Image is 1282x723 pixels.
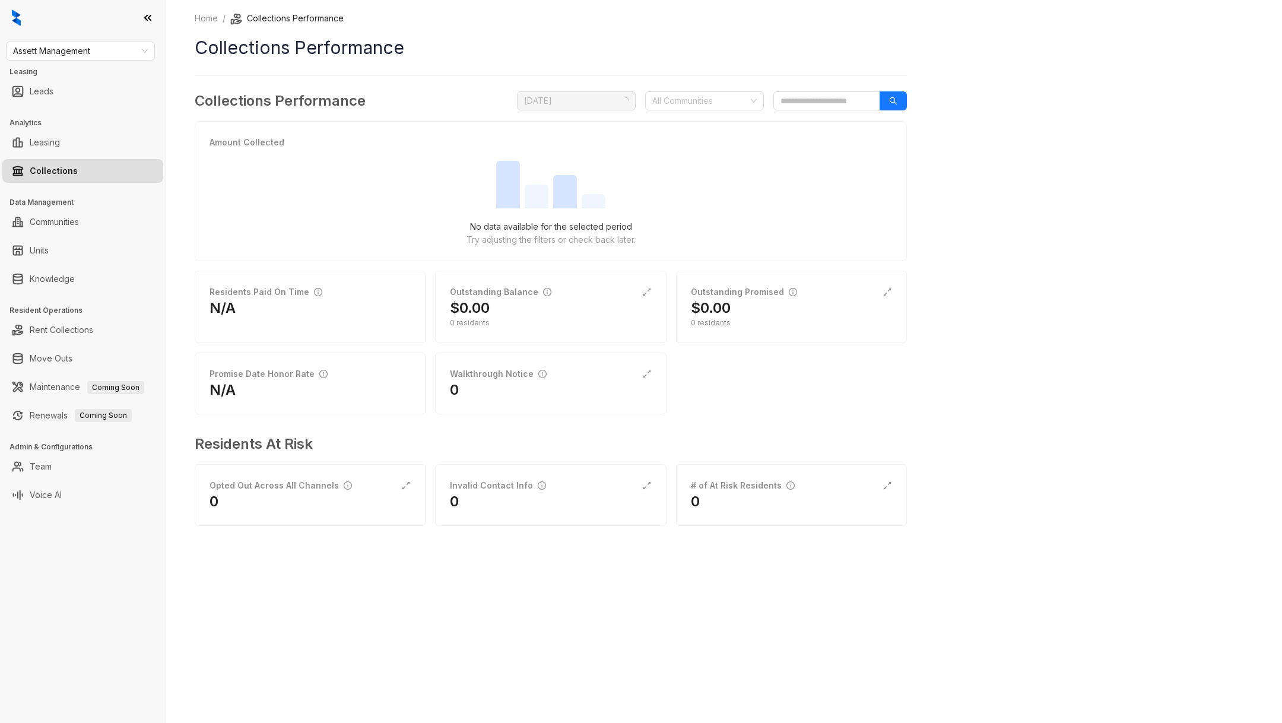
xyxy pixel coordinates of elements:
h2: 0 [450,492,459,511]
li: Team [2,455,163,478]
h3: Collections Performance [195,90,366,112]
li: / [223,12,226,25]
a: Home [192,12,220,25]
p: No data available for the selected period [470,220,632,233]
img: logo [12,9,21,26]
li: Leasing [2,131,163,154]
li: Collections [2,159,163,183]
h2: $0.00 [691,299,731,318]
span: loading [621,97,630,106]
li: Communities [2,210,163,234]
span: expand-alt [401,481,411,490]
li: Renewals [2,404,163,427]
span: info-circle [786,481,795,490]
li: Units [2,239,163,262]
a: Collections [30,159,78,183]
h3: Data Management [9,197,166,208]
li: Collections Performance [230,12,344,25]
a: Leads [30,80,53,103]
div: Outstanding Promised [691,286,797,299]
span: info-circle [538,370,547,378]
li: Move Outs [2,347,163,370]
h1: Collections Performance [195,34,907,61]
div: Outstanding Balance [450,286,551,299]
div: 0 residents [691,318,892,328]
a: Units [30,239,49,262]
h3: Residents At Risk [195,433,897,455]
h3: Admin & Configurations [9,442,166,452]
div: Opted Out Across All Channels [210,479,352,492]
a: Rent Collections [30,318,93,342]
a: RenewalsComing Soon [30,404,132,427]
span: Assett Management [13,42,148,60]
div: Promise Date Honor Rate [210,367,328,380]
h3: Leasing [9,66,166,77]
a: Move Outs [30,347,72,370]
li: Rent Collections [2,318,163,342]
h2: 0 [210,492,218,511]
span: info-circle [319,370,328,378]
a: Team [30,455,52,478]
h2: N/A [210,380,236,399]
li: Voice AI [2,483,163,507]
div: Invalid Contact Info [450,479,546,492]
h2: N/A [210,299,236,318]
span: info-circle [543,288,551,296]
div: Walkthrough Notice [450,367,547,380]
div: # of At Risk Residents [691,479,795,492]
span: expand-alt [642,369,652,379]
a: Knowledge [30,267,75,291]
span: info-circle [344,481,352,490]
span: info-circle [314,288,322,296]
li: Maintenance [2,375,163,399]
span: expand-alt [642,287,652,297]
span: October 2025 [524,92,629,110]
h2: 0 [691,492,700,511]
li: Knowledge [2,267,163,291]
h3: Analytics [9,118,166,128]
li: Leads [2,80,163,103]
h3: Resident Operations [9,305,166,316]
strong: Amount Collected [210,137,284,147]
a: Leasing [30,131,60,154]
span: Coming Soon [87,381,144,394]
span: info-circle [538,481,546,490]
span: expand-alt [883,287,892,297]
p: Try adjusting the filters or check back later. [467,233,636,246]
h2: $0.00 [450,299,490,318]
a: Voice AI [30,483,62,507]
h2: 0 [450,380,459,399]
span: search [889,97,897,105]
div: 0 residents [450,318,651,328]
div: Residents Paid On Time [210,286,322,299]
span: info-circle [789,288,797,296]
a: Communities [30,210,79,234]
span: expand-alt [642,481,652,490]
span: Coming Soon [75,409,132,422]
span: expand-alt [883,481,892,490]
